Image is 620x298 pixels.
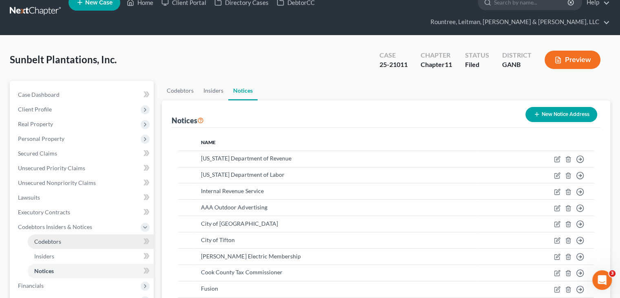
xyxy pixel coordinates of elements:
[592,270,612,290] iframe: Intercom live chat
[201,187,263,194] span: Internal Revenue Service
[18,135,64,142] span: Personal Property
[18,120,53,127] span: Real Property
[201,269,282,276] span: Cook County Tax Commissioner
[228,81,258,100] a: Notices
[34,267,54,274] span: Notices
[18,179,96,186] span: Unsecured Nonpriority Claims
[18,106,52,113] span: Client Profile
[11,205,154,220] a: Executory Contracts
[502,60,532,69] div: GANB
[10,53,117,65] span: Sunbelt Plantations, Inc.
[609,270,616,277] span: 3
[465,60,489,69] div: Filed
[421,51,452,60] div: Chapter
[28,264,154,278] a: Notices
[11,176,154,190] a: Unsecured Nonpriority Claims
[11,87,154,102] a: Case Dashboard
[11,161,154,176] a: Unsecured Priority Claims
[380,60,408,69] div: 25-21011
[525,107,597,122] button: New Notice Address
[201,285,218,292] span: Fusion
[18,223,92,230] span: Codebtors Insiders & Notices
[201,155,291,162] span: [US_STATE] Department of Revenue
[18,91,60,98] span: Case Dashboard
[421,60,452,69] div: Chapter
[18,282,44,289] span: Financials
[426,15,610,29] a: Rountree, Leitman, [PERSON_NAME] & [PERSON_NAME], LLC
[201,171,284,178] span: [US_STATE] Department of Labor
[18,150,57,157] span: Secured Claims
[201,253,300,260] span: [PERSON_NAME] Electric Membership
[201,204,267,211] span: AAA Outdoor Advertising
[11,190,154,205] a: Lawsuits
[18,209,70,216] span: Executory Contracts
[380,51,408,60] div: Case
[465,51,489,60] div: Status
[545,51,600,69] button: Preview
[502,51,532,60] div: District
[199,81,228,100] a: Insiders
[201,236,235,243] span: City of Tifton
[201,139,216,145] span: Name
[18,194,40,201] span: Lawsuits
[445,60,452,68] span: 11
[34,238,61,245] span: Codebtors
[162,81,199,100] a: Codebtors
[34,253,54,260] span: Insiders
[28,249,154,264] a: Insiders
[28,234,154,249] a: Codebtors
[172,116,204,125] div: Notices
[18,165,85,171] span: Unsecured Priority Claims
[201,220,278,227] span: City of [GEOGRAPHIC_DATA]
[11,146,154,161] a: Secured Claims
